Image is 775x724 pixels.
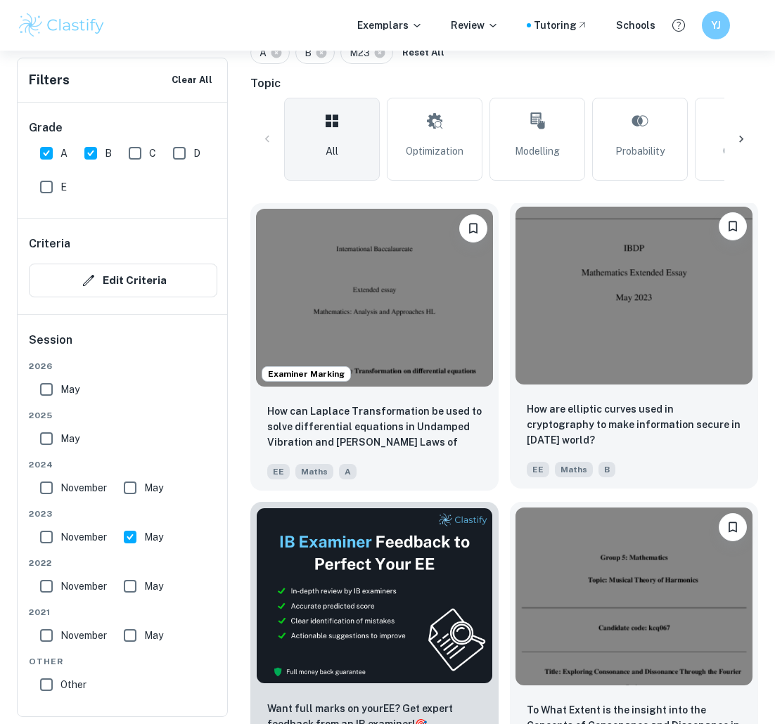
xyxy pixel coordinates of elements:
[451,18,499,33] p: Review
[256,209,493,387] img: Maths EE example thumbnail: How can Laplace Transformation be used t
[615,143,665,159] span: Probability
[260,45,273,60] span: A
[17,11,106,39] img: Clastify logo
[149,146,156,161] span: C
[193,146,200,161] span: D
[406,143,463,159] span: Optimization
[60,179,67,195] span: E
[29,655,217,668] span: Other
[295,41,335,64] div: B
[326,143,338,159] span: All
[702,11,730,39] button: YJ
[29,119,217,136] h6: Grade
[29,332,217,360] h6: Session
[527,462,549,477] span: EE
[144,529,163,545] span: May
[262,368,350,380] span: Examiner Marking
[515,508,752,685] img: Maths EE example thumbnail: To What Extent is the insight into the C
[29,557,217,569] span: 2022
[399,42,448,63] button: Reset All
[357,18,423,33] p: Exemplars
[719,513,747,541] button: Bookmark
[168,70,216,91] button: Clear All
[60,480,107,496] span: November
[29,409,217,422] span: 2025
[667,13,691,37] button: Help and Feedback
[598,462,615,477] span: B
[60,529,107,545] span: November
[250,203,499,491] a: Examiner MarkingBookmarkHow can Laplace Transformation be used to solve differential equations in...
[60,628,107,643] span: November
[305,45,318,60] span: B
[719,212,747,240] button: Bookmark
[616,18,655,33] a: Schools
[29,606,217,619] span: 2021
[250,41,290,64] div: A
[144,628,163,643] span: May
[29,508,217,520] span: 2023
[708,18,724,33] h6: YJ
[459,214,487,243] button: Bookmark
[29,235,70,252] h6: Criteria
[510,203,758,491] a: BookmarkHow are elliptic curves used in cryptography to make information secure in today’s world?...
[350,45,376,60] span: M23
[340,41,393,64] div: M23
[515,143,560,159] span: Modelling
[295,464,333,479] span: Maths
[144,480,163,496] span: May
[723,143,763,159] span: Calculus
[555,462,593,477] span: Maths
[60,677,87,692] span: Other
[29,360,217,373] span: 2026
[60,382,79,397] span: May
[60,431,79,446] span: May
[339,464,357,479] span: A
[256,508,493,684] img: Thumbnail
[515,207,752,384] img: Maths EE example thumbnail: How are elliptic curves used in cryptogr
[29,70,70,90] h6: Filters
[144,578,163,594] span: May
[267,403,482,451] p: How can Laplace Transformation be used to solve differential equations in Undamped Vibration and ...
[29,458,217,471] span: 2024
[527,401,741,448] p: How are elliptic curves used in cryptography to make information secure in today’s world?
[250,75,758,92] h6: Topic
[105,146,112,161] span: B
[267,464,290,479] span: EE
[60,146,68,161] span: A
[29,264,217,297] button: Edit Criteria
[534,18,588,33] a: Tutoring
[60,578,107,594] span: November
